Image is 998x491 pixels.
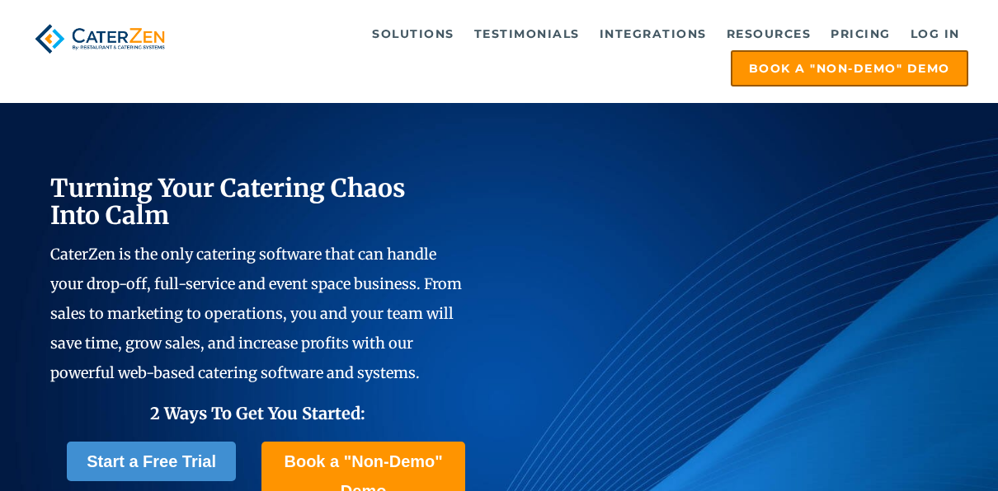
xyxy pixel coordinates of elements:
[50,245,462,382] span: CaterZen is the only catering software that can handle your drop-off, full-service and event spac...
[190,17,968,87] div: Navigation Menu
[731,50,968,87] a: Book a "Non-Demo" Demo
[150,403,365,423] span: 2 Ways To Get You Started:
[822,17,899,50] a: Pricing
[902,17,968,50] a: Log in
[50,172,406,231] span: Turning Your Catering Chaos Into Calm
[30,17,169,60] img: caterzen
[67,442,236,481] a: Start a Free Trial
[591,17,715,50] a: Integrations
[718,17,820,50] a: Resources
[364,17,463,50] a: Solutions
[466,17,588,50] a: Testimonials
[851,427,980,473] iframe: Help widget launcher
